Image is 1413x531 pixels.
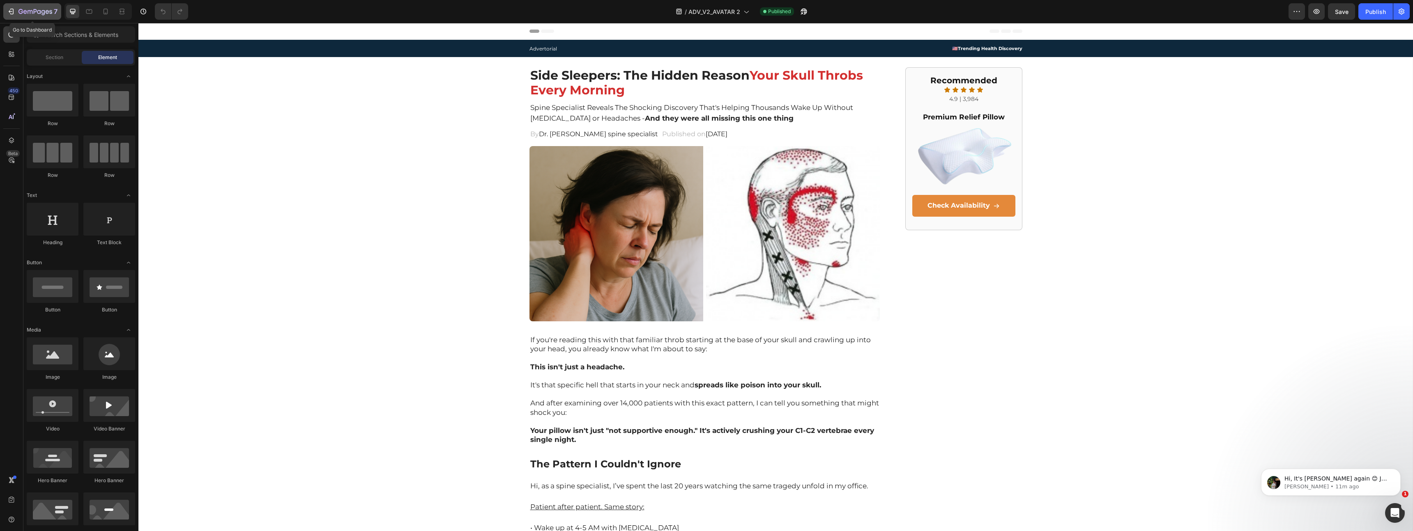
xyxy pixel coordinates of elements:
span: Your Skull Throbs Every Morning [392,45,725,75]
strong: The Pattern I Couldn't Ignore [392,435,543,447]
p: 7 [54,7,58,16]
strong: spreads like poison into your skull. [556,358,683,366]
div: Hero Banner [27,477,78,484]
strong: Check Availability [789,179,851,186]
strong: Recommended [792,53,859,62]
div: Video [27,425,78,433]
iframe: Design area [138,23,1413,531]
div: Row [83,172,135,179]
p: By [392,105,521,117]
span: Toggle open [122,323,135,336]
div: Row [27,172,78,179]
div: Heading [27,239,78,246]
button: Publish [1358,3,1393,20]
h2: Side Sleepers: The Hidden Reason [391,44,742,76]
div: Button [27,306,78,314]
span: Media [27,326,41,334]
span: Button [27,259,42,266]
span: Dr. [PERSON_NAME] spine specialist [400,107,520,115]
iframe: Intercom notifications message [1249,451,1413,509]
div: Undo/Redo [155,3,188,20]
span: Toggle open [122,189,135,202]
span: Text [27,192,37,199]
p: And after examining over 14,000 patients with this exact pattern, I can tell you something that m... [392,375,741,394]
div: Publish [1365,7,1386,16]
button: 7 [3,3,61,20]
p: It's that specific hell that starts in your neck and [392,357,741,366]
strong: Premium Relief Pillow [785,90,866,98]
img: Alt Image [391,123,742,298]
span: Layout [27,73,43,80]
span: 1 [1402,491,1408,497]
div: Video Banner [83,425,135,433]
div: Button [83,306,135,314]
div: Hero Banner [83,477,135,484]
iframe: Intercom live chat [1385,503,1405,523]
span: ADV_V2_AVATAR 2 [688,7,740,16]
span: / [685,7,687,16]
div: Row [83,120,135,127]
a: Check Availability [774,172,877,194]
div: Text Block [83,239,135,246]
button: Save [1328,3,1355,20]
strong: And they were all missing this one thing [506,91,655,99]
span: [DATE] [567,107,589,115]
p: Hi, as a spine specialist, I’ve spent the last 20 years watching the same tragedy unfold in my of... [392,458,741,469]
div: Image [27,373,78,381]
span: Published [768,8,791,15]
input: Search Sections & Elements [27,26,135,43]
img: gempages_520906997315404713-1adb8611-a9a6-433b-bd69-996a6042af9d.webp [774,100,877,172]
p: If you're reading this with that familiar throb starting at the base of your skull and crawling u... [392,312,741,330]
u: Patient after patient. Same story: [392,480,506,488]
div: 450 [8,87,20,94]
span: Toggle open [122,256,135,269]
span: Save [1335,8,1349,15]
strong: Your pillow isn't just "not supportive enough." It's actively crushing your C1-C2 vertebrae every... [392,403,736,421]
span: Section [46,54,63,61]
p: Published on [524,105,589,117]
span: Element [98,54,117,61]
p: Spine Specialist Reveals The Shocking Discovery That's Helping Thousands Wake Up Without [MEDICAL... [392,80,741,101]
div: Row [27,120,78,127]
p: 4.9 | 3,984 [775,71,876,81]
span: Toggle open [122,70,135,83]
div: Beta [6,150,20,157]
strong: This isn't just a headache. [392,340,486,348]
div: Image [83,373,135,381]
